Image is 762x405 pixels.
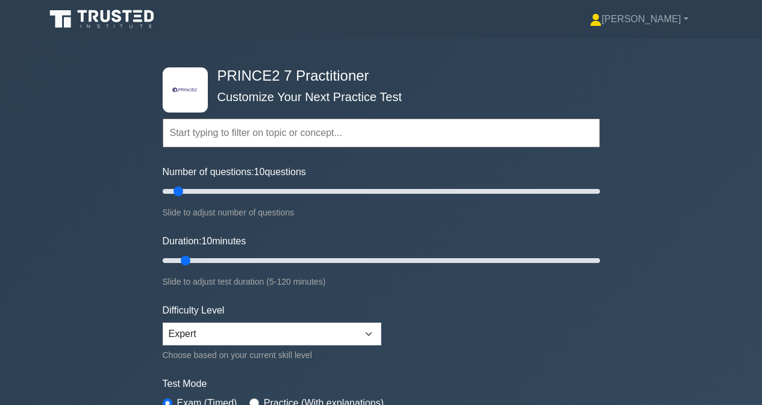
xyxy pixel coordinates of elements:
h4: PRINCE2 7 Practitioner [213,67,541,85]
div: Slide to adjust number of questions [163,205,600,220]
span: 10 [201,236,212,246]
input: Start typing to filter on topic or concept... [163,119,600,147]
a: [PERSON_NAME] [561,7,717,31]
label: Number of questions: questions [163,165,306,179]
label: Difficulty Level [163,303,225,318]
label: Test Mode [163,377,600,391]
span: 10 [254,167,265,177]
label: Duration: minutes [163,234,246,249]
div: Choose based on your current skill level [163,348,381,362]
div: Slide to adjust test duration (5-120 minutes) [163,274,600,289]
